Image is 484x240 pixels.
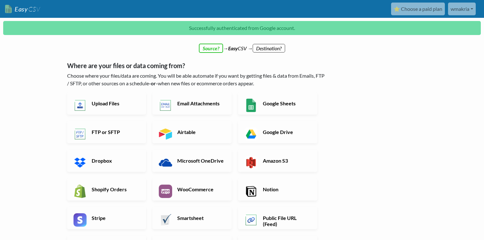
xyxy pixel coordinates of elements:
[74,185,87,198] img: Shopify App & API
[74,99,87,112] img: Upload Files App & API
[448,3,476,15] a: wmakria
[149,80,158,86] b: -or-
[238,207,317,229] a: Public File URL (Feed)
[159,156,172,169] img: Microsoft OneDrive App & API
[176,215,226,221] h6: Smartsheet
[152,92,232,115] a: Email Attachments
[90,215,140,221] h6: Stripe
[159,127,172,141] img: Airtable App & API
[244,99,258,112] img: Google Sheets App & API
[159,99,172,112] img: Email New CSV or XLSX File App & API
[67,178,146,201] a: Shopify Orders
[61,38,424,52] div: → CSV →
[176,100,226,106] h6: Email Attachments
[238,150,317,172] a: Amazon S3
[67,121,146,143] a: FTP or SFTP
[261,215,311,227] h6: Public File URL (Feed)
[159,213,172,227] img: Smartsheet App & API
[244,213,258,227] img: Public File URL App & API
[67,62,326,69] h5: Where are your files or data coming from?
[244,127,258,141] img: Google Drive App & API
[261,158,311,164] h6: Amazon S3
[261,186,311,192] h6: Notion
[67,207,146,229] a: Stripe
[159,185,172,198] img: WooCommerce App & API
[74,156,87,169] img: Dropbox App & API
[74,213,87,227] img: Stripe App & API
[28,5,40,13] span: CSV
[67,150,146,172] a: Dropbox
[176,129,226,135] h6: Airtable
[90,158,140,164] h6: Dropbox
[67,72,326,87] p: Choose where your files/data are coming. You will be able automate if you want by getting files &...
[152,121,232,143] a: Airtable
[90,186,140,192] h6: Shopify Orders
[152,150,232,172] a: Microsoft OneDrive
[176,158,226,164] h6: Microsoft OneDrive
[152,207,232,229] a: Smartsheet
[90,129,140,135] h6: FTP or SFTP
[152,178,232,201] a: WooCommerce
[238,121,317,143] a: Google Drive
[391,3,445,15] a: ⭐ Choose a paid plan
[261,100,311,106] h6: Google Sheets
[261,129,311,135] h6: Google Drive
[67,92,146,115] a: Upload Files
[3,21,481,35] p: Successfully authenticated from Google account.
[74,127,87,141] img: FTP or SFTP App & API
[176,186,226,192] h6: WooCommerce
[90,100,140,106] h6: Upload Files
[244,156,258,169] img: Amazon S3 App & API
[244,185,258,198] img: Notion App & API
[238,92,317,115] a: Google Sheets
[5,3,40,16] a: EasyCSV
[238,178,317,201] a: Notion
